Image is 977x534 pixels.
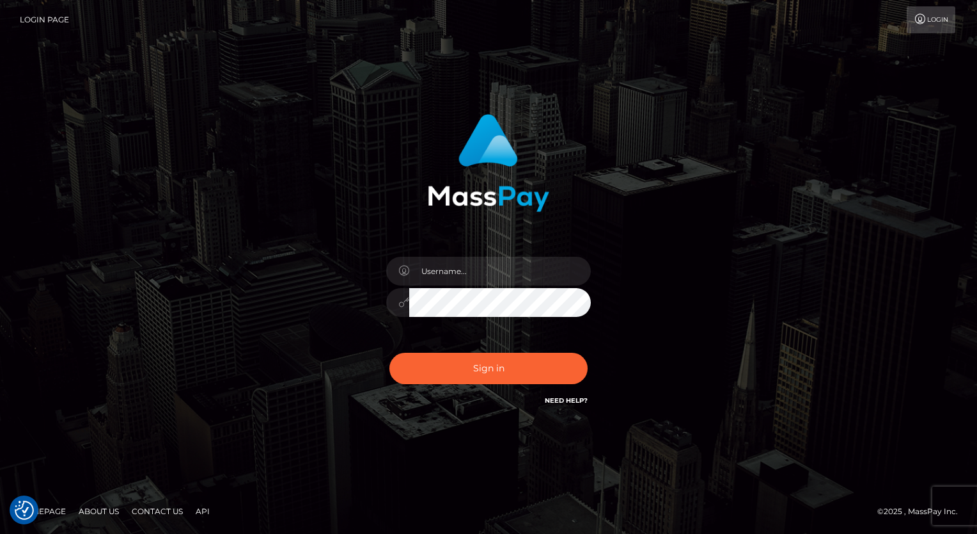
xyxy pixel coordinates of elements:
a: Need Help? [545,396,588,405]
a: Login Page [20,6,69,33]
a: Contact Us [127,501,188,521]
a: Login [907,6,955,33]
a: About Us [74,501,124,521]
a: Homepage [14,501,71,521]
input: Username... [409,257,591,286]
button: Sign in [389,353,588,384]
div: © 2025 , MassPay Inc. [877,505,967,519]
img: Revisit consent button [15,501,34,520]
a: API [191,501,215,521]
img: MassPay Login [428,114,549,212]
button: Consent Preferences [15,501,34,520]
